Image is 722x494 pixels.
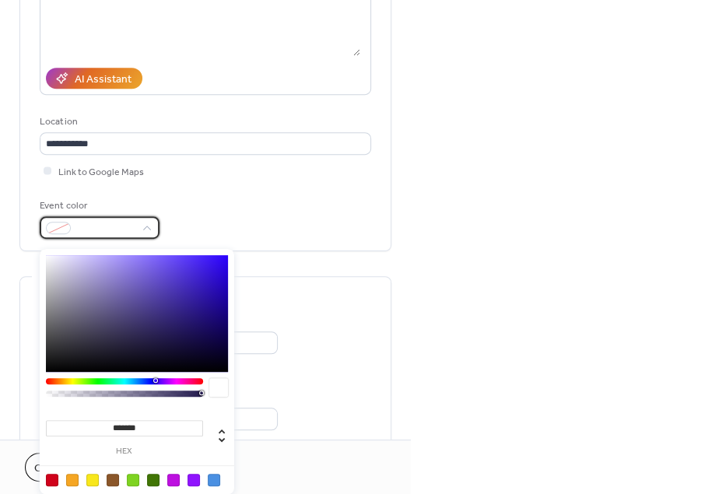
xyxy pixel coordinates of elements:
span: Cancel [34,461,75,477]
div: #F8E71C [86,474,99,486]
div: Location [40,114,368,130]
div: Event color [40,198,156,214]
div: #F5A623 [66,474,79,486]
div: #8B572A [107,474,119,486]
span: Link to Google Maps [58,164,144,180]
button: Cancel [25,453,85,482]
div: #BD10E0 [167,474,180,486]
button: AI Assistant [46,68,142,89]
div: #D0021B [46,474,58,486]
div: #417505 [147,474,159,486]
label: hex [46,447,203,456]
div: #7ED321 [127,474,139,486]
div: #9013FE [188,474,200,486]
div: #4A90E2 [208,474,220,486]
div: AI Assistant [75,72,131,88]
